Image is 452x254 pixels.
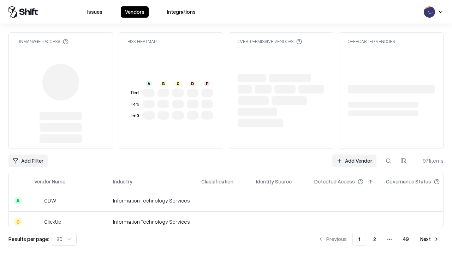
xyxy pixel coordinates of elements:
div: Over-Permissive Vendors [238,38,302,44]
div: - [386,218,451,225]
div: Offboarded Vendors [348,38,395,44]
div: A [14,197,22,204]
div: 971 items [415,157,444,164]
button: Issues [83,6,107,18]
div: ClickUp [44,218,61,225]
div: A [146,81,152,86]
button: 1 [352,233,366,246]
div: Identity Source [256,178,292,185]
button: Next [416,233,444,246]
div: Classification [201,178,233,185]
div: Detected Access [314,178,355,185]
div: Unmanaged Access [17,38,69,44]
div: C [175,81,181,86]
div: Vendor Name [34,178,65,185]
div: - [314,197,375,204]
button: Add Filter [8,155,48,167]
div: - [201,197,245,204]
div: Tier 3 [129,113,140,119]
a: Add Vendor [332,155,376,167]
img: ClickUp [34,218,41,225]
div: - [386,197,451,204]
div: B [161,81,166,86]
div: D [190,81,195,86]
div: Governance Status [386,178,431,185]
p: Results per page: [8,235,49,243]
div: Information Technology Services [113,197,190,204]
button: Vendors [121,6,149,18]
button: 49 [397,233,415,246]
button: Integrations [163,6,200,18]
div: - [314,218,375,225]
div: Risk Heatmap [127,38,156,44]
div: Industry [113,178,132,185]
div: - [201,218,245,225]
div: - [256,218,303,225]
nav: pagination [314,233,444,246]
img: CDW [34,197,41,204]
div: F [204,81,210,86]
button: 2 [368,233,382,246]
div: - [256,197,303,204]
div: CDW [44,197,56,204]
div: Tier 1 [129,90,140,96]
div: Tier 2 [129,101,140,107]
div: Information Technology Services [113,218,190,225]
div: C [14,218,22,225]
